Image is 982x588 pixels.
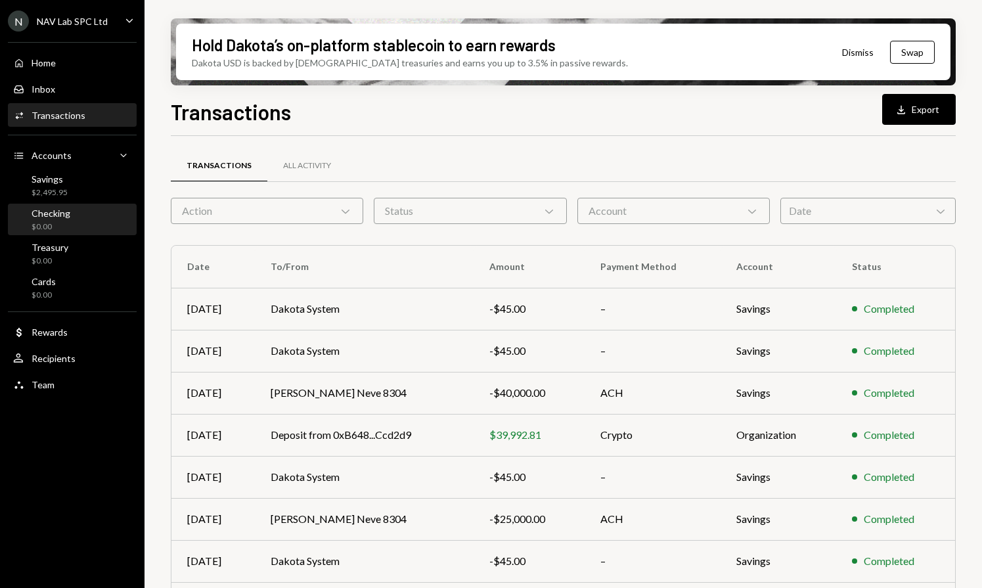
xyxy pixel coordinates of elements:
[489,385,568,401] div: -$40,000.00
[187,160,252,171] div: Transactions
[8,346,137,370] a: Recipients
[882,94,956,125] button: Export
[8,51,137,74] a: Home
[8,170,137,201] a: Savings$2,495.95
[826,37,890,68] button: Dismiss
[8,320,137,344] a: Rewards
[187,385,239,401] div: [DATE]
[489,343,568,359] div: -$45.00
[171,149,267,183] a: Transactions
[374,198,566,224] div: Status
[721,246,836,288] th: Account
[721,540,836,582] td: Savings
[721,414,836,456] td: Organization
[577,198,770,224] div: Account
[721,288,836,330] td: Savings
[283,160,331,171] div: All Activity
[255,456,474,498] td: Dakota System
[780,198,956,224] div: Date
[32,242,68,253] div: Treasury
[32,353,76,364] div: Recipients
[8,11,29,32] div: N
[255,246,474,288] th: To/From
[721,372,836,414] td: Savings
[171,198,363,224] div: Action
[187,427,239,443] div: [DATE]
[32,173,68,185] div: Savings
[864,301,914,317] div: Completed
[255,540,474,582] td: Dakota System
[8,272,137,304] a: Cards$0.00
[585,414,721,456] td: Crypto
[8,373,137,396] a: Team
[37,16,108,27] div: NAV Lab SPC Ltd
[836,246,955,288] th: Status
[585,288,721,330] td: –
[489,301,568,317] div: -$45.00
[864,553,914,569] div: Completed
[32,208,70,219] div: Checking
[8,238,137,269] a: Treasury$0.00
[489,427,568,443] div: $39,992.81
[721,456,836,498] td: Savings
[187,553,239,569] div: [DATE]
[32,290,56,301] div: $0.00
[187,343,239,359] div: [DATE]
[192,34,556,56] div: Hold Dakota’s on-platform stablecoin to earn rewards
[32,221,70,233] div: $0.00
[8,103,137,127] a: Transactions
[585,540,721,582] td: –
[585,456,721,498] td: –
[255,498,474,540] td: [PERSON_NAME] Neve 8304
[489,469,568,485] div: -$45.00
[890,41,935,64] button: Swap
[8,77,137,101] a: Inbox
[171,99,291,125] h1: Transactions
[255,372,474,414] td: [PERSON_NAME] Neve 8304
[864,385,914,401] div: Completed
[187,301,239,317] div: [DATE]
[721,330,836,372] td: Savings
[489,511,568,527] div: -$25,000.00
[171,246,255,288] th: Date
[32,187,68,198] div: $2,495.95
[585,498,721,540] td: ACH
[864,469,914,485] div: Completed
[8,143,137,167] a: Accounts
[721,498,836,540] td: Savings
[8,204,137,235] a: Checking$0.00
[474,246,584,288] th: Amount
[32,256,68,267] div: $0.00
[255,288,474,330] td: Dakota System
[585,372,721,414] td: ACH
[255,330,474,372] td: Dakota System
[32,57,56,68] div: Home
[864,511,914,527] div: Completed
[187,511,239,527] div: [DATE]
[585,246,721,288] th: Payment Method
[864,343,914,359] div: Completed
[187,469,239,485] div: [DATE]
[864,427,914,443] div: Completed
[585,330,721,372] td: –
[32,83,55,95] div: Inbox
[32,276,56,287] div: Cards
[32,150,72,161] div: Accounts
[255,414,474,456] td: Deposit from 0xB648...Ccd2d9
[192,56,628,70] div: Dakota USD is backed by [DEMOGRAPHIC_DATA] treasuries and earns you up to 3.5% in passive rewards.
[32,379,55,390] div: Team
[32,110,85,121] div: Transactions
[489,553,568,569] div: -$45.00
[32,327,68,338] div: Rewards
[267,149,347,183] a: All Activity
